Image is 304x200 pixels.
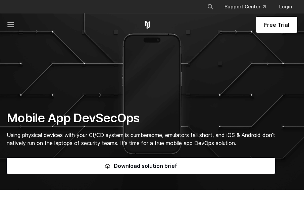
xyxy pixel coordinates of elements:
[7,111,275,126] h1: Mobile App DevSecOps
[202,1,297,13] div: Navigation Menu
[204,1,216,13] button: Search
[256,17,297,33] a: Free Trial
[143,21,152,29] a: Corellium Home
[219,1,271,13] a: Support Center
[7,158,275,174] a: Download solution brief
[274,1,297,13] a: Login
[7,132,275,146] span: Using physical devices with your CI/CD system is cumbersome, emulators fall short, and iOS & Andr...
[264,21,289,29] span: Free Trial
